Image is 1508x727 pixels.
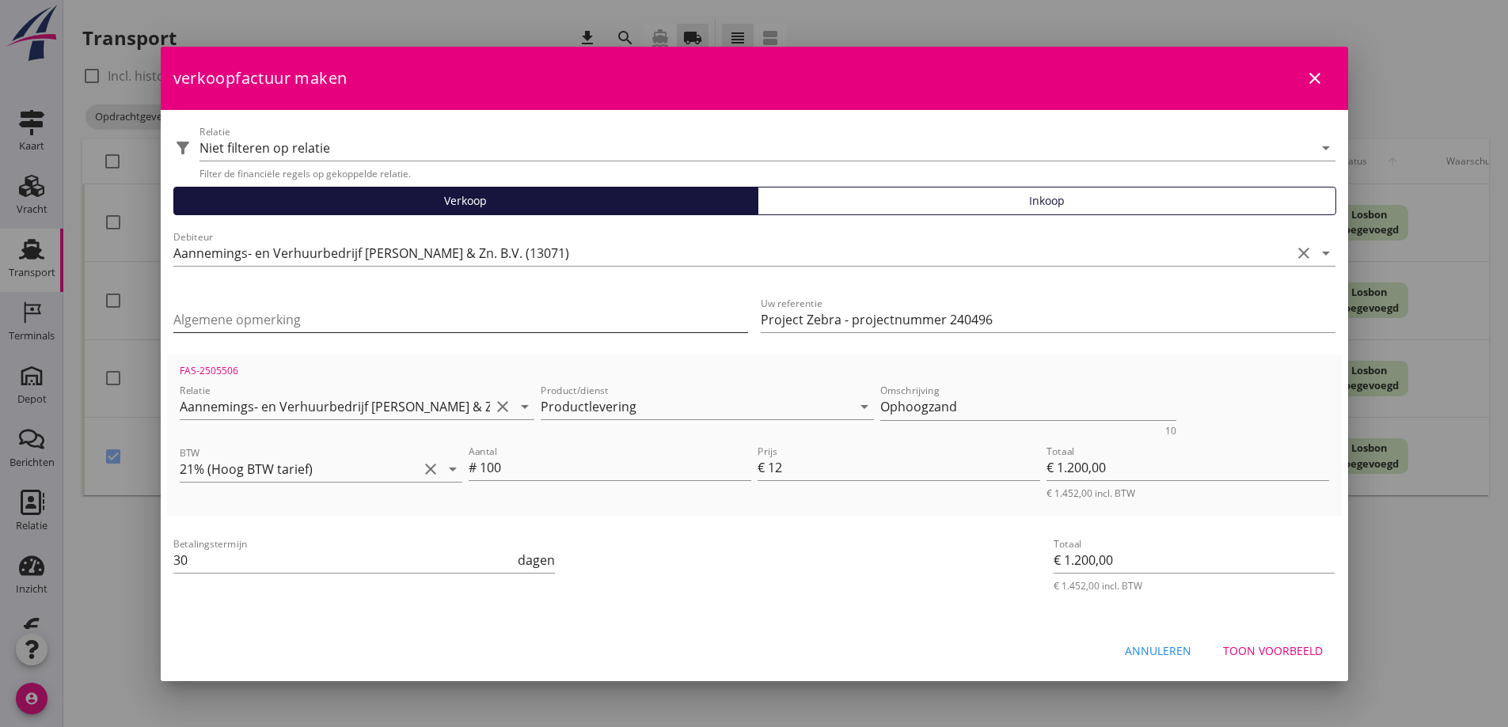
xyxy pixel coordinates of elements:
[1223,642,1323,659] div: Toon voorbeeld
[1305,69,1324,88] i: close
[1210,637,1335,665] button: Toon voorbeeld
[443,460,462,479] i: arrow_drop_down
[173,547,515,573] input: Betalingstermijn
[761,307,1335,332] input: Uw referentie
[173,138,192,157] i: filter_alt
[541,394,852,419] input: Product/dienst
[758,187,1336,215] button: Inkoop
[180,364,238,377] span: FAS-2505506
[1046,487,1329,500] div: € 1.452,00 incl. BTW
[1316,138,1335,157] i: arrow_drop_down
[1029,192,1065,209] span: Inkoop
[758,458,768,477] div: €
[1054,547,1335,573] input: Totaal
[173,307,748,332] input: Algemene opmerking
[199,167,1335,180] div: Filter de financiële regels op gekoppelde relatie.
[515,551,555,570] div: dagen
[1112,637,1204,665] button: Annuleren
[173,240,1291,266] input: Debiteur
[469,458,480,477] div: #
[1294,244,1313,263] i: clear
[444,192,487,209] span: Verkoop
[173,187,759,215] button: Verkoop
[1316,244,1335,263] i: arrow_drop_down
[768,455,1040,480] input: Prijs
[161,47,1348,110] div: verkoopfactuur maken
[1165,426,1176,436] div: 10
[515,397,534,416] i: arrow_drop_down
[880,394,1176,420] textarea: Omschrijving
[199,141,330,155] div: Niet filteren op relatie
[180,394,491,419] input: Relatie
[480,455,751,480] input: Aantal
[1054,579,1335,593] div: € 1.452,00 incl. BTW
[1046,455,1329,480] input: Totaal
[493,397,512,416] i: clear
[1125,642,1191,659] div: Annuleren
[855,397,874,416] i: arrow_drop_down
[421,460,440,479] i: clear
[180,456,418,482] input: BTW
